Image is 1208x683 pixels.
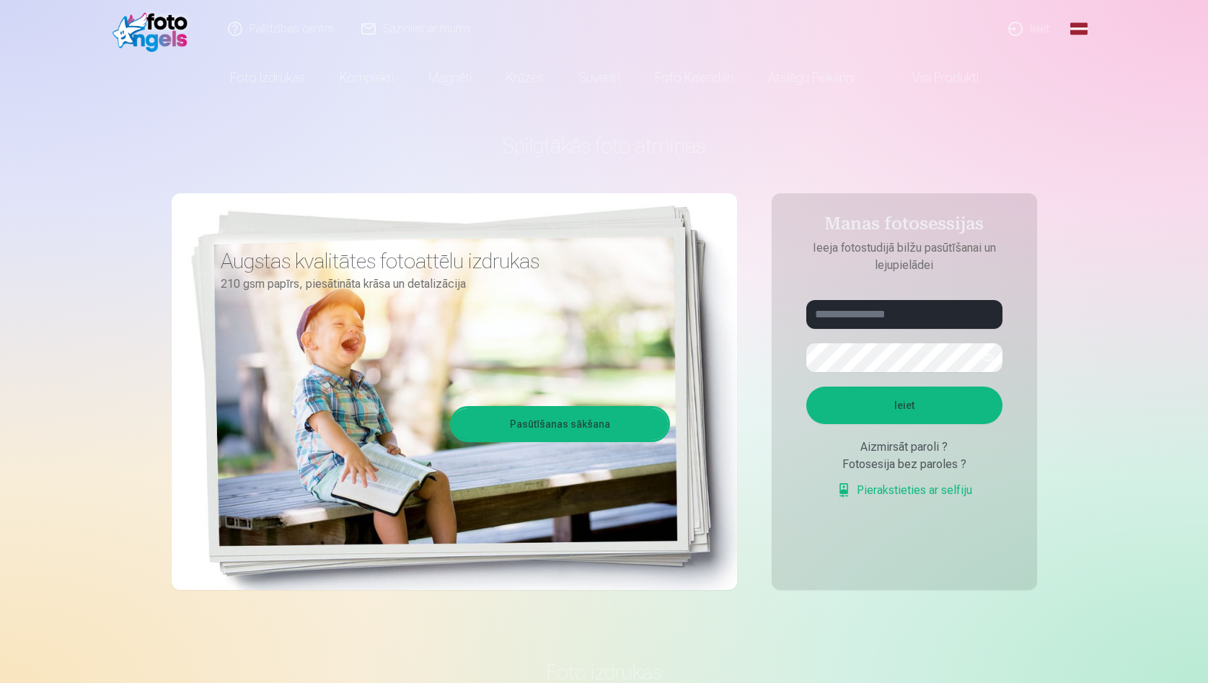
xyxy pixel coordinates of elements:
[411,58,489,98] a: Magnēti
[452,408,668,440] a: Pasūtīšanas sākšana
[792,213,1017,239] h4: Manas fotosessijas
[806,456,1002,473] div: Fotosesija bez paroles ?
[322,58,411,98] a: Komplekti
[872,58,996,98] a: Visi produkti
[221,274,659,294] p: 210 gsm papīrs, piesātināta krāsa un detalizācija
[172,133,1037,159] h1: Spilgtākās foto atmiņas
[806,387,1002,424] button: Ieiet
[213,58,322,98] a: Foto izdrukas
[792,239,1017,274] p: Ieeja fotostudijā bilžu pasūtīšanai un lejupielādei
[221,248,659,274] h3: Augstas kvalitātes fotoattēlu izdrukas
[489,58,561,98] a: Krūzes
[113,6,195,52] img: /fa1
[806,439,1002,456] div: Aizmirsāt paroli ?
[837,482,972,499] a: Pierakstieties ar selfiju
[638,58,751,98] a: Foto kalendāri
[561,58,638,98] a: Suvenīri
[751,58,872,98] a: Atslēgu piekariņi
